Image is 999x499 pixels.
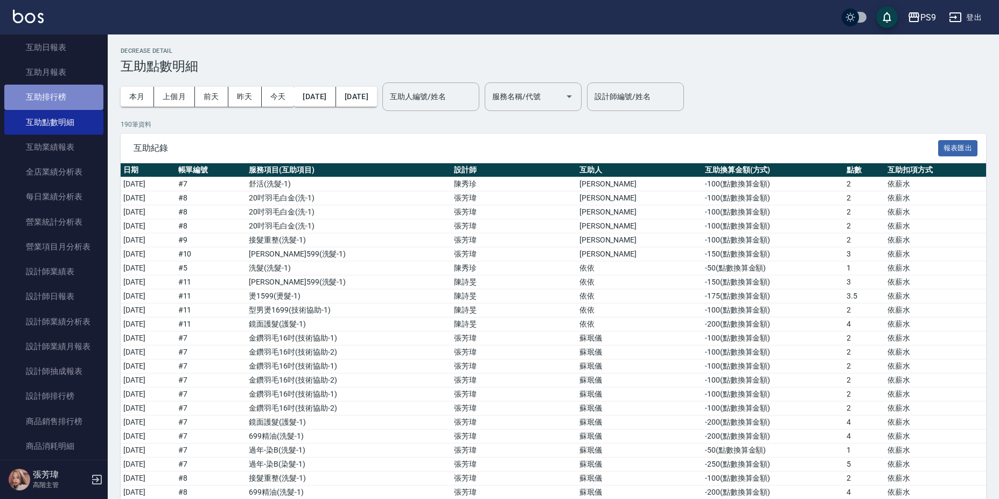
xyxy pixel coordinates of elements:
p: 高階主管 [33,480,88,490]
td: 張芳瑋 [451,345,577,359]
a: 互助月報表 [4,60,103,85]
td: -100 ( 點數換算金額 ) [702,472,844,486]
td: 張芳瑋 [451,191,577,205]
td: 依薪水 [885,359,986,373]
td: 張芳瑋 [451,443,577,458]
td: # 8 [176,219,247,233]
th: 點數 [844,163,885,177]
td: [DATE] [121,331,176,345]
td: -100 ( 點數換算金額 ) [702,233,844,247]
td: 2 [844,472,885,486]
td: [PERSON_NAME] [577,205,702,219]
td: -100 ( 點數換算金額 ) [702,177,844,191]
button: 昨天 [228,87,262,107]
td: -100 ( 點數換算金額 ) [702,219,844,233]
td: -150 ( 點數換算金額 ) [702,275,844,289]
td: 3.5 [844,289,885,303]
a: 設計師業績月報表 [4,334,103,359]
td: [DATE] [121,472,176,486]
a: 設計師日報表 [4,284,103,309]
td: [DATE] [121,429,176,443]
a: 設計師抽成報表 [4,359,103,384]
img: Logo [13,10,44,23]
button: 登出 [945,8,986,27]
td: 接髮重整 ( 洗髮-1 ) [246,472,451,486]
td: 依薪水 [885,261,986,275]
a: 互助日報表 [4,35,103,60]
p: 190 筆資料 [121,120,986,129]
td: # 7 [176,373,247,387]
td: [PERSON_NAME] [577,177,702,191]
td: 蘇珉儀 [577,387,702,401]
th: 設計師 [451,163,577,177]
td: 金鑽羽毛16吋 ( 技術協助-1 ) [246,387,451,401]
td: 張芳瑋 [451,429,577,443]
td: 金鑽羽毛16吋 ( 技術協助-2 ) [246,401,451,415]
td: 陳詩旻 [451,275,577,289]
td: 金鑽羽毛16吋 ( 技術協助-2 ) [246,345,451,359]
td: 張芳瑋 [451,205,577,219]
td: # 7 [176,415,247,429]
a: 每日業績分析表 [4,184,103,209]
button: [DATE] [336,87,377,107]
td: # 7 [176,345,247,359]
td: 蘇珉儀 [577,373,702,387]
td: 蘇珉儀 [577,401,702,415]
td: 依薪水 [885,317,986,331]
h2: Decrease Detail [121,47,986,54]
td: 依依 [577,275,702,289]
td: 20吋羽毛白金 ( 洗-1 ) [246,219,451,233]
td: 20吋羽毛白金 ( 洗-1 ) [246,205,451,219]
td: [PERSON_NAME] [577,219,702,233]
th: 互助扣項方式 [885,163,986,177]
td: 依依 [577,303,702,317]
td: 張芳瑋 [451,472,577,486]
a: 營業項目月分析表 [4,234,103,259]
td: 陳詩旻 [451,317,577,331]
td: 依依 [577,317,702,331]
div: PS9 [920,11,936,24]
td: 金鑽羽毛16吋 ( 技術協助-1 ) [246,331,451,345]
td: 張芳瑋 [451,373,577,387]
td: 陳詩旻 [451,289,577,303]
td: -250 ( 點數換算金額 ) [702,458,844,472]
td: 依薪水 [885,458,986,472]
td: 依依 [577,289,702,303]
td: 20吋羽毛白金 ( 洗-1 ) [246,191,451,205]
td: -200 ( 點數換算金額 ) [702,415,844,429]
td: [DATE] [121,233,176,247]
td: # 8 [176,472,247,486]
td: 2 [844,219,885,233]
td: 2 [844,205,885,219]
a: 報表匯出 [938,142,978,153]
td: -100 ( 點數換算金額 ) [702,331,844,345]
a: 商品銷售排行榜 [4,409,103,434]
td: 金鑽羽毛16吋 ( 技術協助-1 ) [246,359,451,373]
td: 蘇珉儀 [577,458,702,472]
td: 依薪水 [885,345,986,359]
td: [DATE] [121,443,176,458]
span: 互助紀錄 [134,143,938,154]
td: [PERSON_NAME]599 ( 洗髮-1 ) [246,247,451,261]
td: # 11 [176,289,247,303]
td: 依薪水 [885,472,986,486]
td: 張芳瑋 [451,458,577,472]
td: 張芳瑋 [451,247,577,261]
td: 2 [844,373,885,387]
th: 互助人 [577,163,702,177]
td: -150 ( 點數換算金額 ) [702,247,844,261]
td: 依薪水 [885,219,986,233]
td: 5 [844,458,885,472]
td: 699精油 ( 洗髮-1 ) [246,429,451,443]
td: 蘇珉儀 [577,415,702,429]
td: 陳詩旻 [451,303,577,317]
td: 3 [844,247,885,261]
a: 全店業績分析表 [4,160,103,184]
td: 2 [844,177,885,191]
td: 張芳瑋 [451,401,577,415]
button: PS9 [903,6,940,29]
td: -100 ( 點數換算金額 ) [702,303,844,317]
td: 鏡面護髮 ( 護髮-1 ) [246,415,451,429]
td: [PERSON_NAME] [577,233,702,247]
button: Open [561,88,578,105]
